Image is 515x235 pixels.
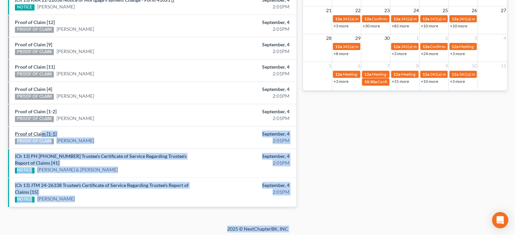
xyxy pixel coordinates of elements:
[15,182,189,195] a: (Ch 13) JTM 24-26338 Trustee's Certificate of Service Regarding Trustee's Report of Claims [15]
[492,212,508,228] div: Open Intercom Messenger
[391,79,409,84] a: +31 more
[15,153,187,166] a: (Ch 13) PH [PHONE_NUMBER] Trustee's Certificate of Service Regarding Trustee's Report of Claims [41]
[430,16,495,21] span: 341(a) meeting for [PERSON_NAME]
[415,62,419,70] span: 8
[202,48,289,55] div: 2:01PM
[15,49,54,55] div: PROOF OF CLAIM
[422,72,429,77] span: 12a
[15,109,57,114] a: Proof of Claim [1-2]
[202,3,289,10] div: 2:01PM
[393,16,400,21] span: 12a
[202,137,289,144] div: 2:01PM
[15,131,57,137] a: Proof of Claim [1-1]
[57,115,94,122] a: [PERSON_NAME]
[412,6,419,15] span: 24
[15,167,35,173] div: NOTICE
[15,71,54,77] div: PROOF OF CLAIM
[202,70,289,77] div: 2:01PM
[391,51,406,56] a: +3 more
[202,26,289,32] div: 2:01PM
[202,93,289,99] div: 2:01PM
[202,153,289,160] div: September, 4
[202,182,289,189] div: September, 4
[57,70,94,77] a: [PERSON_NAME]
[386,62,390,70] span: 7
[335,72,342,77] span: 12a
[362,23,380,28] a: +30 more
[15,94,54,100] div: PROOF OF CLAIM
[401,16,466,21] span: 341(a) meeting for [PERSON_NAME]
[451,72,458,77] span: 12a
[391,23,409,28] a: +82 more
[444,62,448,70] span: 9
[364,79,377,84] span: 10:30a
[377,79,455,84] span: Confirmation Hearing for [PERSON_NAME]
[415,34,419,42] span: 1
[57,137,94,144] a: [PERSON_NAME]
[364,16,371,21] span: 12a
[15,86,52,92] a: Proof of Claim [4]
[202,108,289,115] div: September, 4
[328,62,332,70] span: 5
[15,64,55,70] a: Proof of Claim [11]
[401,44,466,49] span: 341(a) meeting for [PERSON_NAME]
[342,16,408,21] span: 341(a) meeting for [PERSON_NAME]
[459,44,512,49] span: Meeting for [PERSON_NAME]
[354,6,361,15] span: 22
[37,195,75,202] a: [PERSON_NAME]
[15,19,55,25] a: Proof of Claim [12]
[354,34,361,42] span: 29
[364,72,371,77] span: 12a
[471,62,477,70] span: 10
[202,131,289,137] div: September, 4
[57,26,94,32] a: [PERSON_NAME]
[421,79,438,84] a: +10 more
[450,79,465,84] a: +3 more
[57,93,94,99] a: [PERSON_NAME]
[451,16,458,21] span: 12a
[371,72,425,77] span: Meeting for [PERSON_NAME]
[333,51,348,56] a: +8 more
[450,51,465,56] a: +3 more
[15,138,54,144] div: PROOF OF CLAIM
[450,23,467,28] a: +10 more
[357,62,361,70] span: 6
[202,86,289,93] div: September, 4
[500,6,507,15] span: 27
[37,166,118,173] a: [PERSON_NAME] & [PERSON_NAME]
[15,42,52,47] a: Proof of Claim [9]
[335,16,342,21] span: 12a
[371,16,448,21] span: Confirmation hearing for [PERSON_NAME]
[421,51,438,56] a: +24 more
[393,72,400,77] span: 12a
[342,44,408,49] span: 341(a) meeting for [PERSON_NAME]
[444,34,448,42] span: 2
[503,34,507,42] span: 4
[401,72,454,77] span: Meeting for [PERSON_NAME]
[421,23,438,28] a: +10 more
[325,34,332,42] span: 28
[422,44,429,49] span: 12a
[202,115,289,122] div: 2:01PM
[325,6,332,15] span: 21
[15,4,35,10] div: NOTICE
[471,6,477,15] span: 26
[15,116,54,122] div: PROOF OF CLAIM
[333,23,348,28] a: +3 more
[442,6,448,15] span: 25
[383,6,390,15] span: 23
[342,72,395,77] span: Meeting for [PERSON_NAME]
[333,79,348,84] a: +3 more
[57,48,94,55] a: [PERSON_NAME]
[202,189,289,195] div: 2:01PM
[202,19,289,26] div: September, 4
[422,16,429,21] span: 12a
[202,64,289,70] div: September, 4
[430,44,507,49] span: Confirmation hearing for [PERSON_NAME]
[202,41,289,48] div: September, 4
[37,3,75,10] a: [PERSON_NAME]
[15,27,54,33] div: PROOF OF CLAIM
[15,196,35,203] div: NOTICE
[500,62,507,70] span: 11
[473,34,477,42] span: 3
